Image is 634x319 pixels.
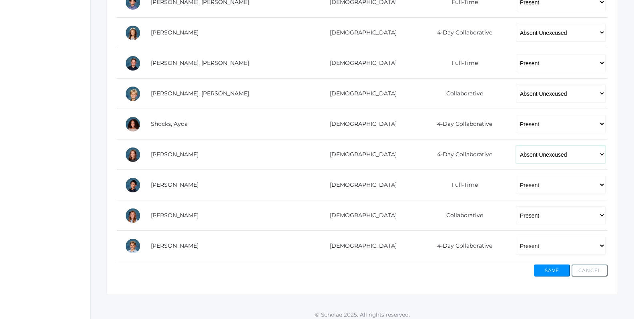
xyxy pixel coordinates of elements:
button: Save [534,264,570,277]
a: [PERSON_NAME] [151,151,199,158]
td: [DEMOGRAPHIC_DATA] [306,170,415,200]
td: 4-Day Collaborative [415,231,508,261]
td: [DEMOGRAPHIC_DATA] [306,48,415,79]
td: [DEMOGRAPHIC_DATA] [306,79,415,109]
button: Cancel [572,264,608,277]
a: Shocks, Ayda [151,120,188,127]
td: 4-Day Collaborative [415,109,508,139]
div: Ayla Smith [125,147,141,163]
td: Collaborative [415,79,508,109]
div: Ryder Roberts [125,55,141,71]
div: Levi Sergey [125,86,141,102]
a: [PERSON_NAME] [151,181,199,188]
a: [PERSON_NAME] [151,212,199,219]
a: [PERSON_NAME] [151,29,199,36]
a: [PERSON_NAME], [PERSON_NAME] [151,59,249,67]
td: [DEMOGRAPHIC_DATA] [306,139,415,170]
td: [DEMOGRAPHIC_DATA] [306,109,415,139]
td: 4-Day Collaborative [415,18,508,48]
div: Zade Wilson [125,238,141,254]
a: [PERSON_NAME] [151,242,199,249]
td: Collaborative [415,200,508,231]
td: Full-Time [415,170,508,200]
a: [PERSON_NAME], [PERSON_NAME] [151,90,249,97]
div: Reagan Reynolds [125,25,141,41]
div: Ayda Shocks [125,116,141,132]
td: [DEMOGRAPHIC_DATA] [306,200,415,231]
div: Arielle White [125,208,141,224]
td: [DEMOGRAPHIC_DATA] [306,231,415,261]
td: [DEMOGRAPHIC_DATA] [306,18,415,48]
div: Matteo Soratorio [125,177,141,193]
td: 4-Day Collaborative [415,139,508,170]
td: Full-Time [415,48,508,79]
p: © Scholae 2025. All rights reserved. [90,311,634,319]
